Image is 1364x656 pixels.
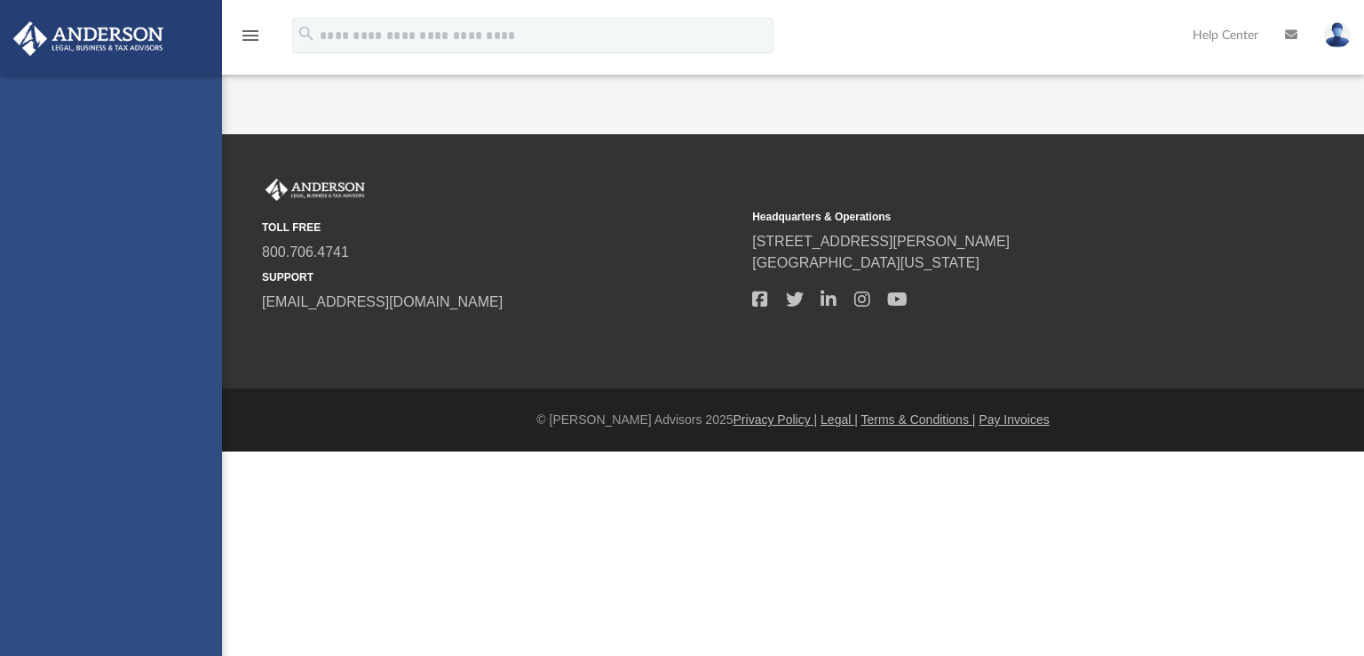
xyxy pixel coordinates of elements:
[752,209,1230,225] small: Headquarters & Operations
[297,24,316,44] i: search
[240,25,261,46] i: menu
[734,412,818,427] a: Privacy Policy |
[262,244,349,260] a: 800.706.4741
[752,234,1010,249] a: [STREET_ADDRESS][PERSON_NAME]
[1324,22,1351,48] img: User Pic
[240,34,261,46] a: menu
[8,21,169,56] img: Anderson Advisors Platinum Portal
[262,220,740,236] small: TOLL FREE
[821,412,858,427] a: Legal |
[262,294,503,309] a: [EMAIL_ADDRESS][DOMAIN_NAME]
[861,412,976,427] a: Terms & Conditions |
[222,411,1364,429] div: © [PERSON_NAME] Advisors 2025
[752,255,979,270] a: [GEOGRAPHIC_DATA][US_STATE]
[979,412,1049,427] a: Pay Invoices
[262,269,740,285] small: SUPPORT
[262,179,369,202] img: Anderson Advisors Platinum Portal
